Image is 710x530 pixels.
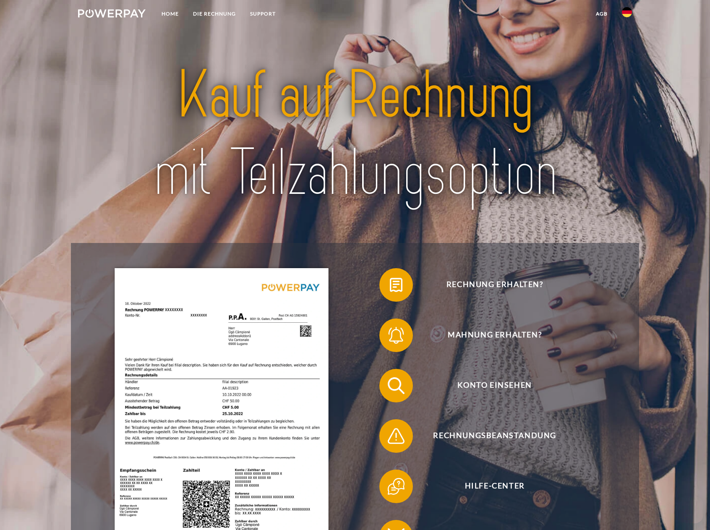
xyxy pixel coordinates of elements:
button: Mahnung erhalten? [379,319,598,352]
img: qb_search.svg [386,375,407,396]
img: qb_help.svg [386,476,407,497]
button: Konto einsehen [379,369,598,402]
a: SUPPORT [243,6,283,21]
button: Hilfe-Center [379,470,598,503]
img: title-powerpay_de.svg [105,53,604,216]
img: qb_bell.svg [386,325,407,346]
span: Rechnung erhalten? [392,268,598,302]
a: agb [589,6,615,21]
img: logo-powerpay-white.svg [78,9,146,18]
span: Hilfe-Center [392,470,598,503]
span: Mahnung erhalten? [392,319,598,352]
span: Konto einsehen [392,369,598,402]
a: DIE RECHNUNG [186,6,243,21]
span: Rechnungsbeanstandung [392,419,598,453]
img: de [622,7,632,17]
a: Home [154,6,186,21]
button: Rechnung erhalten? [379,268,598,302]
iframe: Schaltfläche zum Öffnen des Messaging-Fensters [676,496,703,523]
img: qb_warning.svg [386,426,407,446]
img: qb_bill.svg [386,274,407,295]
button: Rechnungsbeanstandung [379,419,598,453]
